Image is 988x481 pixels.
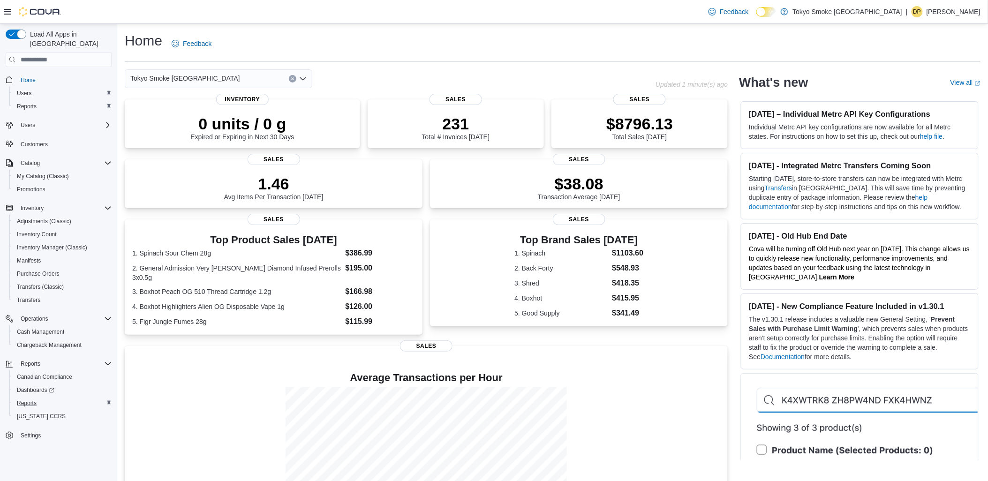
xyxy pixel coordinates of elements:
[289,75,296,83] button: Clear input
[17,244,87,251] span: Inventory Manager (Classic)
[13,339,112,351] span: Chargeback Management
[13,339,85,351] a: Chargeback Management
[2,137,115,151] button: Customers
[2,157,115,170] button: Catalog
[125,31,162,50] h1: Home
[749,194,928,210] a: help documentation
[538,174,620,201] div: Transaction Average [DATE]
[132,287,341,296] dt: 3. Boxhot Peach OG 510 Thread Cartridge 1.2g
[705,2,752,21] a: Feedback
[553,154,605,165] span: Sales
[13,216,112,227] span: Adjustments (Classic)
[13,229,60,240] a: Inventory Count
[514,234,643,246] h3: Top Brand Sales [DATE]
[17,218,71,225] span: Adjustments (Classic)
[9,383,115,397] a: Dashboards
[9,87,115,100] button: Users
[17,231,57,238] span: Inventory Count
[793,6,903,17] p: Tokyo Smoke [GEOGRAPHIC_DATA]
[13,242,91,253] a: Inventory Manager (Classic)
[17,203,112,214] span: Inventory
[17,74,112,85] span: Home
[9,170,115,183] button: My Catalog (Classic)
[756,7,776,17] input: Dark Mode
[720,7,748,16] span: Feedback
[13,242,112,253] span: Inventory Manager (Classic)
[248,154,300,165] span: Sales
[13,398,40,409] a: Reports
[132,248,341,258] dt: 1. Spinach Sour Chem 28g
[17,341,82,349] span: Chargeback Management
[749,315,971,361] p: The v1.30.1 release includes a valuable new General Setting, ' ', which prevents sales when produ...
[224,174,324,201] div: Avg Items Per Transaction [DATE]
[749,301,971,311] h3: [DATE] - New Compliance Feature Included in v1.30.1
[132,317,341,326] dt: 5. Figr Jungle Fumes 28g
[17,328,64,336] span: Cash Management
[606,114,673,133] p: $8796.13
[168,34,215,53] a: Feedback
[17,386,54,394] span: Dashboards
[912,6,923,17] div: Derek Plaisier
[17,186,45,193] span: Promotions
[612,278,644,289] dd: $418.35
[819,273,854,281] a: Learn More
[17,120,39,131] button: Users
[612,248,644,259] dd: $1103.60
[9,254,115,267] button: Manifests
[13,384,58,396] a: Dashboards
[17,413,66,420] span: [US_STATE] CCRS
[13,268,112,279] span: Purchase Orders
[13,326,68,338] a: Cash Management
[2,73,115,86] button: Home
[21,121,35,129] span: Users
[749,174,971,211] p: Starting [DATE], store-to-store transfers can now be integrated with Metrc using in [GEOGRAPHIC_D...
[920,133,943,140] a: help file
[13,281,112,293] span: Transfers (Classic)
[17,399,37,407] span: Reports
[21,360,40,368] span: Reports
[13,326,112,338] span: Cash Management
[761,353,805,361] a: Documentation
[13,268,63,279] a: Purchase Orders
[514,278,608,288] dt: 3. Shred
[248,214,300,225] span: Sales
[9,241,115,254] button: Inventory Manager (Classic)
[9,228,115,241] button: Inventory Count
[345,316,415,327] dd: $115.99
[13,101,40,112] a: Reports
[17,313,52,324] button: Operations
[9,100,115,113] button: Reports
[17,120,112,131] span: Users
[950,79,980,86] a: View allExternal link
[400,340,453,352] span: Sales
[975,81,980,86] svg: External link
[613,94,666,105] span: Sales
[17,296,40,304] span: Transfers
[216,94,269,105] span: Inventory
[190,114,294,141] div: Expired or Expiring in Next 30 Days
[132,263,341,282] dt: 2. General Admission Very [PERSON_NAME] Diamond Infused Prerolls 3x0.5g
[2,357,115,370] button: Reports
[514,308,608,318] dt: 5. Good Supply
[132,234,415,246] h3: Top Product Sales [DATE]
[9,280,115,293] button: Transfers (Classic)
[132,302,341,311] dt: 4. Boxhot Highlighters Alien OG Disposable Vape 1g
[553,214,605,225] span: Sales
[6,69,112,466] nav: Complex example
[514,263,608,273] dt: 2. Back Forty
[13,255,45,266] a: Manifests
[514,248,608,258] dt: 1. Spinach
[739,75,808,90] h2: What's new
[345,248,415,259] dd: $386.99
[13,184,49,195] a: Promotions
[13,88,35,99] a: Users
[13,411,69,422] a: [US_STATE] CCRS
[2,202,115,215] button: Inventory
[9,183,115,196] button: Promotions
[13,184,112,195] span: Promotions
[224,174,324,193] p: 1.46
[13,294,44,306] a: Transfers
[13,294,112,306] span: Transfers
